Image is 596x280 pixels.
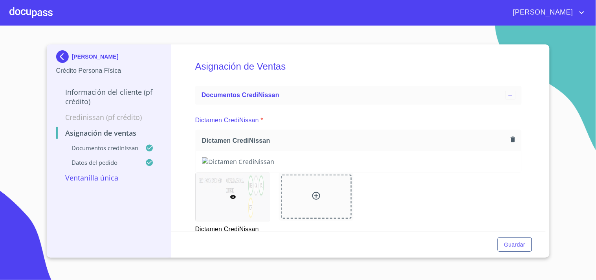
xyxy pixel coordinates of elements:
img: Dictamen CrediNissan [202,157,515,166]
span: Guardar [504,240,525,250]
button: Guardar [498,238,532,252]
h5: Asignación de Ventas [195,50,522,83]
p: Credinissan (PF crédito) [56,112,162,122]
div: Documentos CrediNissan [195,86,522,105]
p: Ventanilla única [56,173,162,182]
p: Crédito Persona Física [56,66,162,76]
p: Datos del pedido [56,158,146,166]
p: Información del cliente (PF crédito) [56,87,162,106]
button: account of current user [507,6,587,19]
p: [PERSON_NAME] [72,53,119,60]
span: [PERSON_NAME] [507,6,577,19]
p: Dictamen CrediNissan [195,221,270,234]
p: Documentos CrediNissan [56,144,146,152]
p: Asignación de Ventas [56,128,162,138]
div: [PERSON_NAME] [56,50,162,66]
span: Dictamen CrediNissan [202,136,508,145]
img: Docupass spot blue [56,50,72,63]
p: Dictamen CrediNissan [195,116,259,125]
span: Documentos CrediNissan [202,92,279,98]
